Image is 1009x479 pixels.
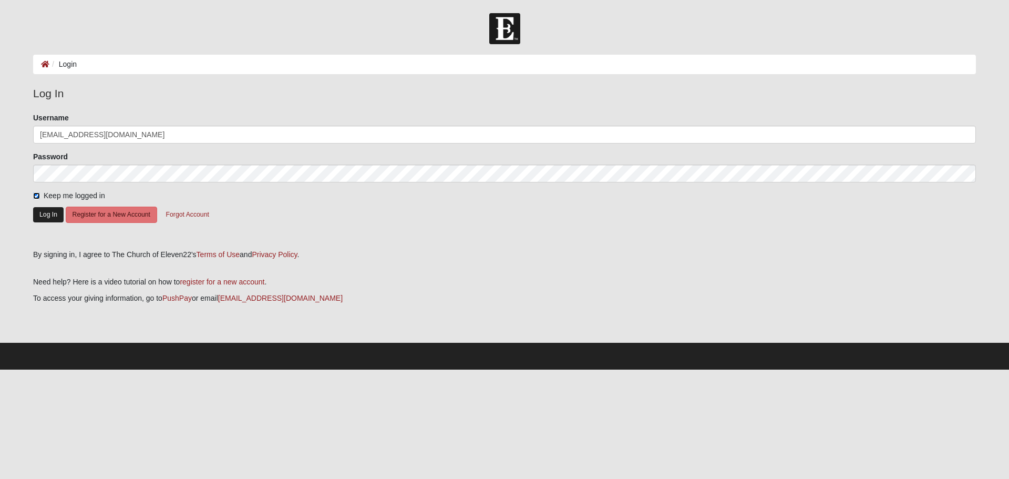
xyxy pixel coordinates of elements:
a: Privacy Policy [252,250,297,259]
label: Password [33,151,68,162]
li: Login [49,59,77,70]
a: [EMAIL_ADDRESS][DOMAIN_NAME] [218,294,343,302]
legend: Log In [33,85,976,102]
div: By signing in, I agree to The Church of Eleven22's and . [33,249,976,260]
p: Need help? Here is a video tutorial on how to . [33,277,976,288]
a: register for a new account [180,278,264,286]
a: PushPay [162,294,192,302]
button: Register for a New Account [66,207,157,223]
input: Keep me logged in [33,192,40,199]
span: Keep me logged in [44,191,105,200]
label: Username [33,113,69,123]
button: Forgot Account [159,207,216,223]
p: To access your giving information, go to or email [33,293,976,304]
button: Log In [33,207,64,222]
a: Terms of Use [197,250,240,259]
img: Church of Eleven22 Logo [489,13,520,44]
